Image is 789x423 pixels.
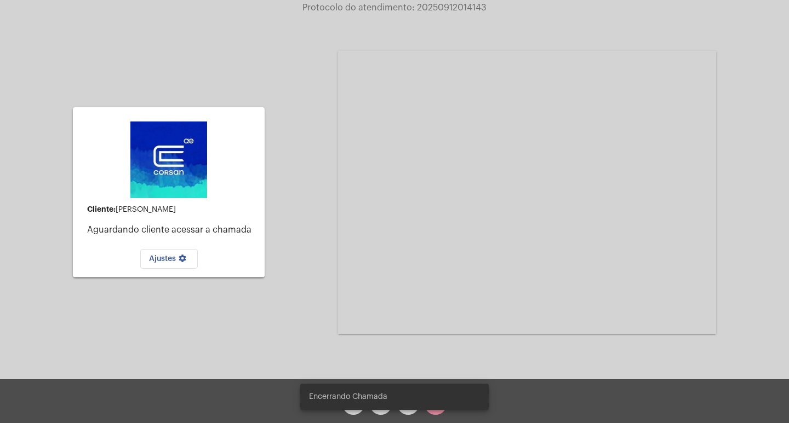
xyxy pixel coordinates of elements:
[176,254,189,267] mat-icon: settings
[140,249,198,269] button: Ajustes
[309,391,387,402] span: Encerrando Chamada
[87,205,256,214] div: [PERSON_NAME]
[87,205,116,213] strong: Cliente:
[302,3,487,12] span: Protocolo do atendimento: 20250912014143
[87,225,256,235] p: Aguardando cliente acessar a chamada
[149,255,189,263] span: Ajustes
[130,121,207,198] img: d4669ae0-8c07-2337-4f67-34b0df7f5ae4.jpeg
